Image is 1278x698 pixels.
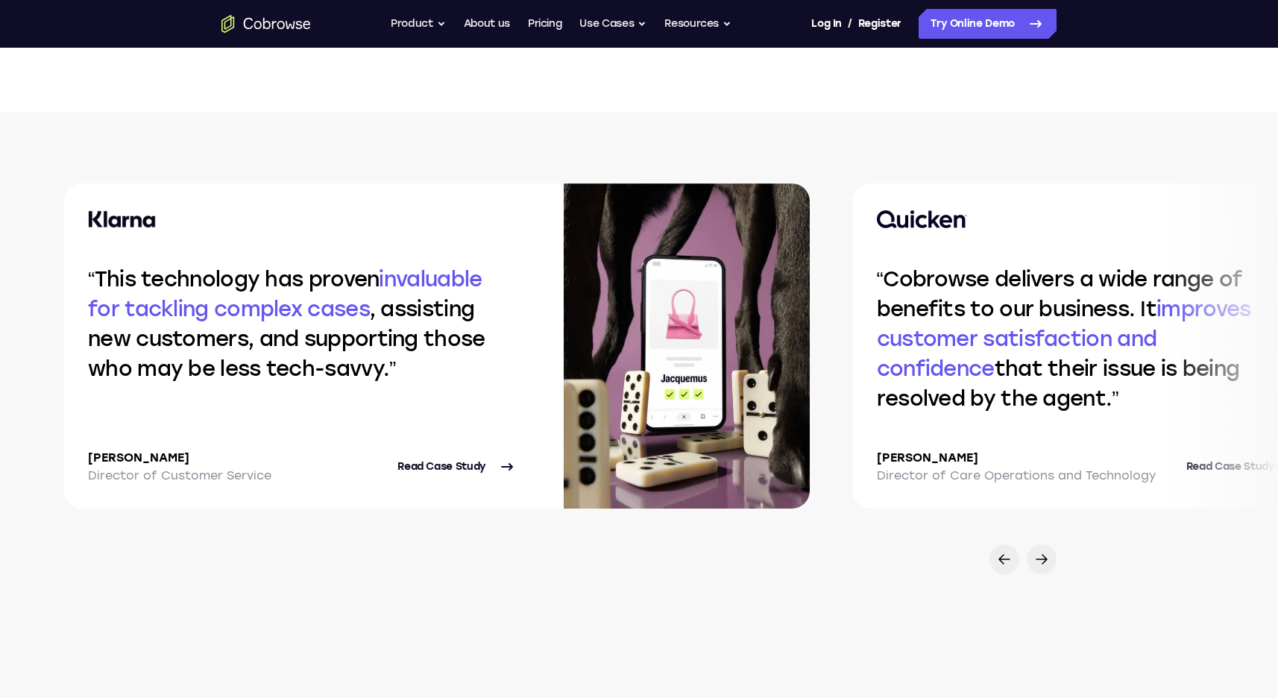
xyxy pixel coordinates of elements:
img: Quicken logo [877,210,967,228]
button: Use Cases [579,9,646,39]
p: [PERSON_NAME] [877,449,1156,467]
button: Resources [664,9,731,39]
a: About us [464,9,510,39]
q: This technology has proven , assisting new customers, and supporting those who may be less tech-s... [88,266,485,381]
span: improves customer satisfaction and confidence [877,296,1251,381]
button: Product [391,9,446,39]
a: Try Online Demo [919,9,1057,39]
img: Klarna logo [88,210,156,228]
p: Director of Care Operations and Technology [877,467,1156,485]
a: Go to the home page [221,15,311,33]
a: Pricing [528,9,562,39]
img: Case study [564,183,810,509]
p: [PERSON_NAME] [88,449,271,467]
q: Cobrowse delivers a wide range of benefits to our business. It that their issue is being resolved... [877,266,1251,411]
a: Read Case Study [397,449,516,485]
a: Log In [811,9,841,39]
span: / [848,15,852,33]
p: Director of Customer Service [88,467,271,485]
a: Register [858,9,901,39]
